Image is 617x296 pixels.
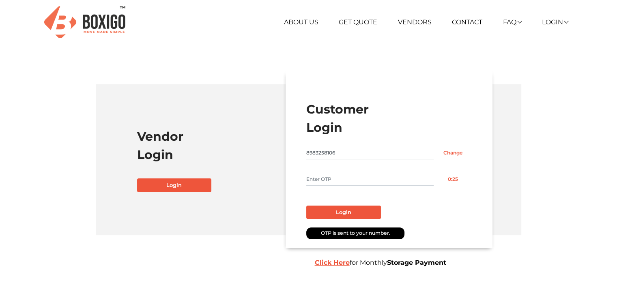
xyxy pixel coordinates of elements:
[542,18,568,26] a: Login
[284,18,318,26] a: About Us
[306,100,472,137] h1: Customer Login
[398,18,432,26] a: Vendors
[137,178,212,192] a: Login
[339,18,377,26] a: Get Quote
[434,146,472,159] input: Change
[315,259,350,266] a: Click Here
[44,6,125,38] img: Boxigo
[306,173,434,186] input: Enter OTP
[306,227,404,239] div: OTP is sent to your number.
[306,146,434,159] input: Mobile No
[309,258,540,268] div: for Monthly
[452,18,482,26] a: Contact
[137,127,303,164] h1: Vendor Login
[434,173,472,186] button: 0:25
[503,18,521,26] a: FAQ
[306,206,381,219] button: Login
[387,259,446,266] b: Storage Payment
